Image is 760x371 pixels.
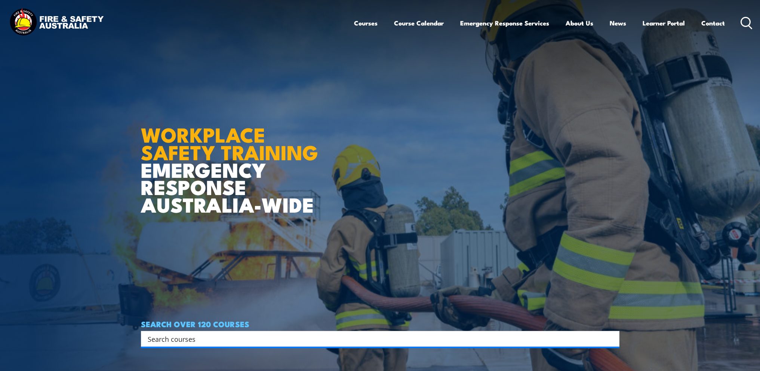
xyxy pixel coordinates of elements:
[149,334,604,344] form: Search form
[610,13,626,33] a: News
[141,320,619,328] h4: SEARCH OVER 120 COURSES
[701,13,725,33] a: Contact
[460,13,549,33] a: Emergency Response Services
[643,13,685,33] a: Learner Portal
[606,334,617,344] button: Search magnifier button
[566,13,593,33] a: About Us
[141,118,318,167] strong: WORKPLACE SAFETY TRAINING
[394,13,444,33] a: Course Calendar
[354,13,378,33] a: Courses
[148,333,603,344] input: Search input
[141,107,324,213] h1: EMERGENCY RESPONSE AUSTRALIA-WIDE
